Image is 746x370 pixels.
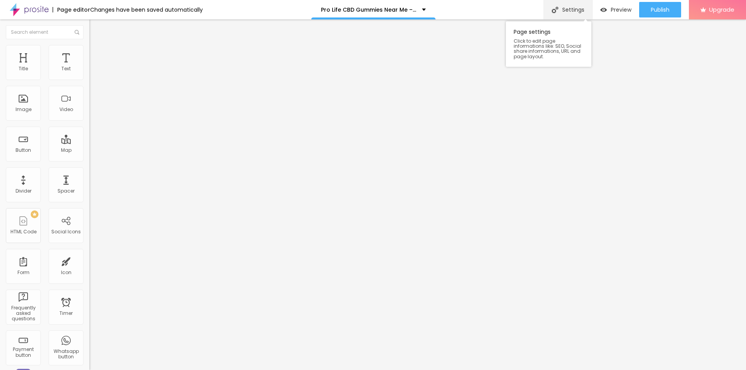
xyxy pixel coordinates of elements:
div: Title [19,66,28,71]
div: Icon [61,270,71,275]
div: Page editor [52,7,90,12]
div: Changes have been saved automatically [90,7,203,12]
div: Video [59,107,73,112]
img: Icone [552,7,558,13]
img: view-1.svg [600,7,607,13]
button: Publish [639,2,681,17]
div: Text [61,66,71,71]
div: Payment button [8,347,38,358]
div: Image [16,107,31,112]
div: HTML Code [10,229,37,235]
div: Divider [16,188,31,194]
div: Social Icons [51,229,81,235]
iframe: Editor [89,19,746,370]
div: Whatsapp button [51,349,81,360]
div: Spacer [58,188,75,194]
input: Search element [6,25,84,39]
div: Timer [59,311,73,316]
button: Preview [593,2,639,17]
span: Upgrade [709,6,734,13]
p: Pro Life CBD Gummies Near Me – Where to Buy in [GEOGRAPHIC_DATA] at Best Price [321,7,416,12]
span: Click to edit page informations like: SEO, Social share informations, URL and page layout. [514,38,584,59]
div: Frequently asked questions [8,305,38,322]
div: Form [17,270,30,275]
span: Preview [611,7,631,13]
span: Publish [651,7,669,13]
div: Page settings [506,21,591,67]
img: Icone [75,30,79,35]
div: Map [61,148,71,153]
div: Button [16,148,31,153]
